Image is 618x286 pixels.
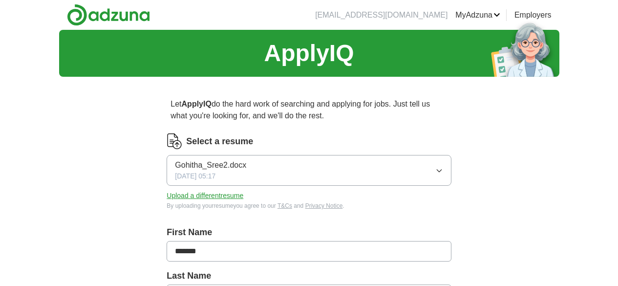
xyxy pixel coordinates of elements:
[186,135,253,148] label: Select a resume
[167,226,451,239] label: First Name
[305,202,343,209] a: Privacy Notice
[182,100,212,108] strong: ApplyIQ
[167,155,451,186] button: Gohitha_Sree2.docx[DATE] 05:17
[167,191,243,201] button: Upload a differentresume
[455,9,500,21] a: MyAdzuna
[175,159,246,171] span: Gohitha_Sree2.docx
[167,201,451,210] div: By uploading your resume you agree to our and .
[175,171,215,181] span: [DATE] 05:17
[277,202,292,209] a: T&Cs
[167,94,451,126] p: Let do the hard work of searching and applying for jobs. Just tell us what you're looking for, an...
[514,9,552,21] a: Employers
[264,36,354,71] h1: ApplyIQ
[167,269,451,283] label: Last Name
[315,9,448,21] li: [EMAIL_ADDRESS][DOMAIN_NAME]
[167,133,182,149] img: CV Icon
[67,4,150,26] img: Adzuna logo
